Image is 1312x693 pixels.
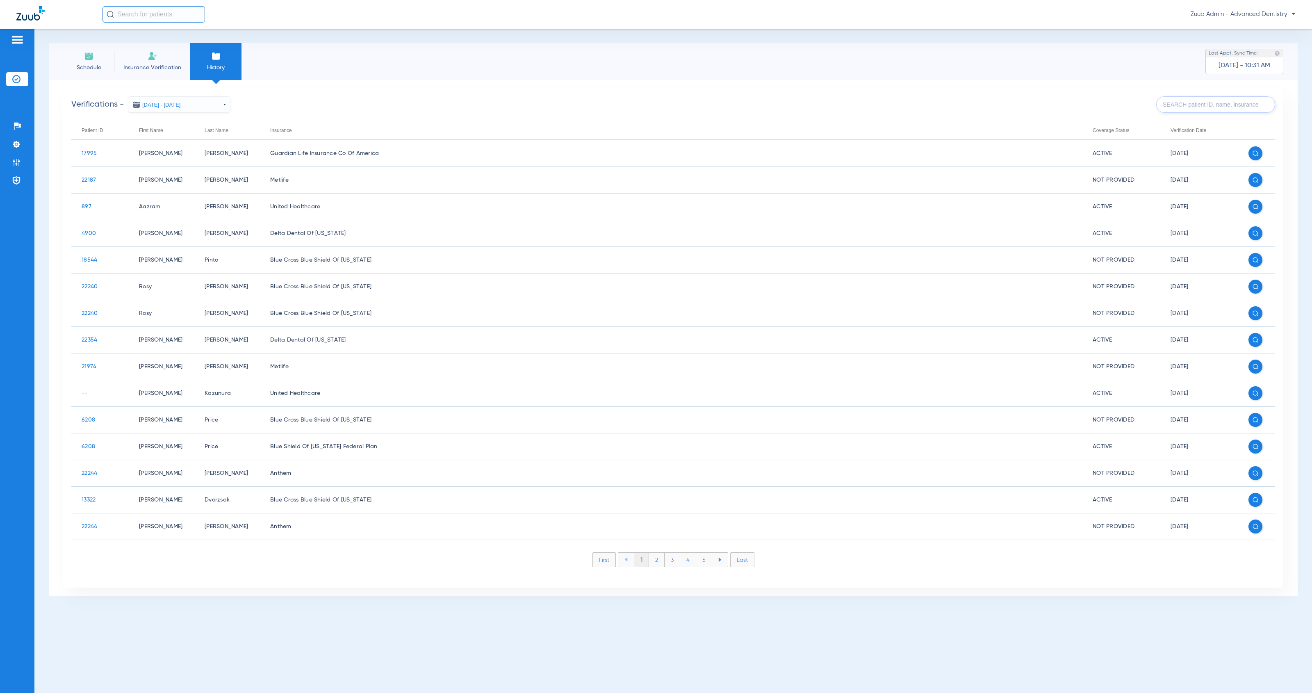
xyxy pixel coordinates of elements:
[196,64,235,72] span: History
[1160,327,1238,353] td: [DATE]
[129,353,194,380] td: [PERSON_NAME]
[1093,204,1112,210] span: Active
[1253,310,1258,316] img: search white icon
[129,487,194,513] td: [PERSON_NAME]
[1093,364,1134,369] span: Not Provided
[205,126,250,135] div: Last Name
[129,247,194,274] td: [PERSON_NAME]
[194,353,260,380] td: [PERSON_NAME]
[1274,50,1280,56] img: last sync help info
[1191,10,1296,18] span: Zuub Admin - Advanced Dentistry
[270,497,371,503] span: Blue Cross Blue Shield Of [US_STATE]
[1253,204,1258,210] img: search white icon
[194,220,260,247] td: [PERSON_NAME]
[82,150,97,156] span: 17995
[1209,49,1258,57] span: Last Appt. Sync Time:
[1093,257,1134,263] span: Not Provided
[1160,167,1238,194] td: [DATE]
[129,194,194,220] td: Aazram
[82,417,95,423] span: 6208
[270,364,289,369] span: Metlife
[82,390,88,396] span: --
[102,6,205,23] input: Search for patients
[1253,524,1258,529] img: search white icon
[1253,497,1258,503] img: search white icon
[1253,470,1258,476] img: search white icon
[1093,177,1134,183] span: Not Provided
[270,337,346,343] span: Delta Dental Of [US_STATE]
[82,126,118,135] div: Patient ID
[1160,220,1238,247] td: [DATE]
[1093,524,1134,529] span: Not Provided
[11,35,24,45] img: hamburger-icon
[82,364,96,369] span: 21974
[1253,364,1258,369] img: search white icon
[592,552,616,567] li: First
[128,96,230,113] button: [DATE] - [DATE]
[624,557,628,562] img: arrow-left-blue.svg
[82,284,98,290] span: 22240
[194,380,260,407] td: Kazunura
[194,247,260,274] td: Pinto
[696,553,712,567] li: 5
[270,417,371,423] span: Blue Cross Blue Shield Of [US_STATE]
[194,407,260,433] td: Price
[1093,390,1112,396] span: Active
[129,407,194,433] td: [PERSON_NAME]
[129,274,194,300] td: Rosy
[129,300,194,327] td: Rosy
[1253,284,1258,290] img: search white icon
[1253,390,1258,396] img: search white icon
[270,310,371,316] span: Blue Cross Blue Shield Of [US_STATE]
[1093,310,1134,316] span: Not Provided
[129,167,194,194] td: [PERSON_NAME]
[129,433,194,460] td: [PERSON_NAME]
[194,140,260,167] td: [PERSON_NAME]
[69,64,108,72] span: Schedule
[270,177,289,183] span: Metlife
[1219,62,1270,70] span: [DATE] - 10:31 AM
[634,553,649,567] li: 1
[270,230,346,236] span: Delta Dental Of [US_STATE]
[1160,460,1238,487] td: [DATE]
[1160,487,1238,513] td: [DATE]
[1160,300,1238,327] td: [DATE]
[1156,96,1275,113] input: SEARCH patient ID, name, insurance
[129,140,194,167] td: [PERSON_NAME]
[270,284,371,290] span: Blue Cross Blue Shield Of [US_STATE]
[1160,247,1238,274] td: [DATE]
[82,337,97,343] span: 22354
[1253,257,1258,263] img: search white icon
[270,126,1072,135] div: Insurance
[71,96,230,113] h2: Verifications -
[194,460,260,487] td: [PERSON_NAME]
[139,126,163,135] div: First Name
[194,433,260,460] td: Price
[1160,274,1238,300] td: [DATE]
[1093,444,1112,449] span: Active
[1253,150,1258,156] img: search white icon
[1093,230,1112,236] span: Active
[148,51,157,61] img: Manual Insurance Verification
[194,274,260,300] td: [PERSON_NAME]
[132,100,141,109] img: date icon
[718,558,722,562] img: arrow-right-blue.svg
[649,553,665,567] li: 2
[82,310,98,316] span: 22240
[1160,407,1238,433] td: [DATE]
[270,444,378,449] span: Blue Shield Of [US_STATE] Federal Plan
[1253,337,1258,343] img: search white icon
[1160,194,1238,220] td: [DATE]
[1160,140,1238,167] td: [DATE]
[121,64,184,72] span: Insurance Verification
[82,177,96,183] span: 22187
[270,126,292,135] div: Insurance
[84,51,94,61] img: Schedule
[82,470,97,476] span: 22244
[129,327,194,353] td: [PERSON_NAME]
[16,6,45,21] img: Zuub Logo
[129,460,194,487] td: [PERSON_NAME]
[82,257,97,263] span: 18544
[270,390,320,396] span: United Healthcare
[194,487,260,513] td: Dvorzsak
